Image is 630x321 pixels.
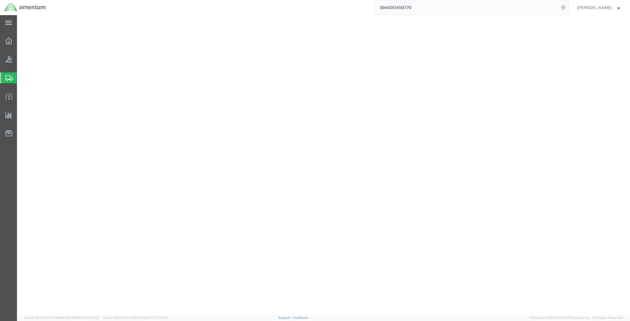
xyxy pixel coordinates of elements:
[75,316,100,319] span: [DATE] 09:51:07
[278,316,293,319] a: Support
[529,315,623,320] span: Copyright © [DATE]-[DATE] Agistix Inc., All Rights Reserved
[24,316,100,319] span: Server: 2025.20.0-734e5bc92d9
[17,15,630,315] iframe: FS Legacy Container
[103,316,167,319] span: Client: 2025.20.0-e640dba
[145,316,167,319] span: [DATE] 17:21:12
[293,316,308,319] a: Feedback
[577,4,622,11] button: [PERSON_NAME]
[577,4,612,11] span: Rigoberto Magallan
[375,0,559,15] input: Search for shipment number, reference number
[4,3,46,12] img: logo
